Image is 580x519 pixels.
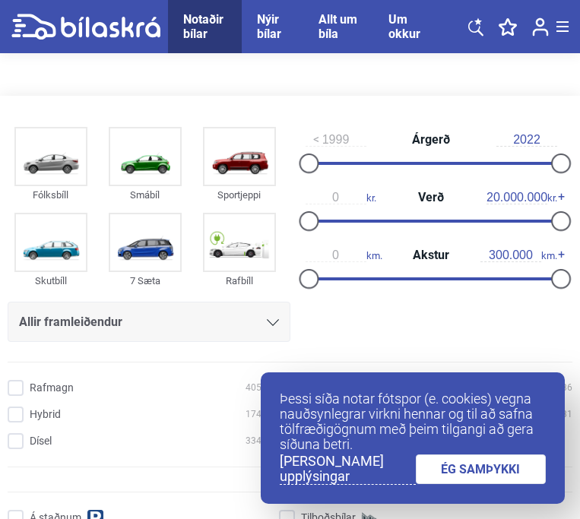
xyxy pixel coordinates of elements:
span: Árgerð [408,134,454,146]
a: Nýir bílar [257,12,288,41]
span: kr. [487,191,557,204]
span: Dísel [30,433,52,449]
div: Skutbíll [14,272,87,290]
div: Smábíl [109,186,182,204]
p: Þessi síða notar fótspor (e. cookies) vegna nauðsynlegrar virkni hennar og til að safna tölfræðig... [280,391,546,452]
img: user-login.svg [532,17,549,36]
a: [PERSON_NAME] upplýsingar [280,454,416,485]
a: Um okkur [388,12,423,41]
span: 405 [246,380,261,396]
span: km. [480,248,557,262]
div: 7 Sæta [109,272,182,290]
span: Allir framleiðendur [19,312,122,333]
span: Rafmagn [30,380,74,396]
span: 334 [246,433,261,449]
span: kr. [306,191,376,204]
span: 174 [246,407,261,422]
a: Allt um bíla [319,12,358,41]
span: km. [306,248,382,262]
a: Notaðir bílar [183,12,227,41]
span: Verð [414,191,448,204]
span: Akstur [409,249,453,261]
div: Rafbíll [203,272,276,290]
div: Sportjeppi [203,186,276,204]
span: Hybrid [30,407,61,422]
div: Fólksbíll [14,186,87,204]
a: ÉG SAMÞYKKI [416,454,547,484]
